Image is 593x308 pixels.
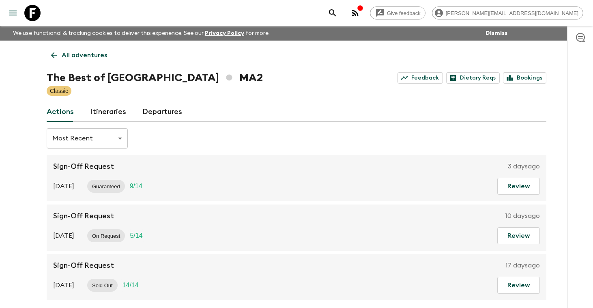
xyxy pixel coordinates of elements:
[205,30,244,36] a: Privacy Policy
[503,72,546,84] a: Bookings
[87,282,118,289] span: Sold Out
[497,227,540,244] button: Review
[382,10,425,16] span: Give feedback
[130,181,142,191] p: 9 / 14
[53,181,74,191] p: [DATE]
[47,70,263,86] h1: The Best of [GEOGRAPHIC_DATA] MA2
[142,102,182,122] a: Departures
[506,261,540,270] p: 17 days ago
[53,211,114,221] p: Sign-Off Request
[505,211,540,221] p: 10 days ago
[441,10,583,16] span: [PERSON_NAME][EMAIL_ADDRESS][DOMAIN_NAME]
[10,26,273,41] p: We use functional & tracking cookies to deliver this experience. See our for more.
[446,72,500,84] a: Dietary Reqs
[53,162,114,171] p: Sign-Off Request
[118,279,144,292] div: Trip Fill
[432,6,583,19] div: [PERSON_NAME][EMAIL_ADDRESS][DOMAIN_NAME]
[508,162,540,171] p: 3 days ago
[370,6,425,19] a: Give feedback
[87,233,125,239] span: On Request
[47,47,112,63] a: All adventures
[5,5,21,21] button: menu
[125,180,147,193] div: Trip Fill
[130,231,142,241] p: 5 / 14
[324,5,341,21] button: search adventures
[53,280,74,290] p: [DATE]
[122,280,139,290] p: 14 / 14
[497,277,540,294] button: Review
[125,229,147,242] div: Trip Fill
[497,178,540,195] button: Review
[53,231,74,241] p: [DATE]
[47,102,74,122] a: Actions
[483,28,509,39] button: Dismiss
[47,127,128,150] div: Most Recent
[87,183,125,190] span: Guaranteed
[397,72,443,84] a: Feedback
[53,261,114,270] p: Sign-Off Request
[50,87,68,95] p: Classic
[62,50,107,60] p: All adventures
[90,102,126,122] a: Itineraries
